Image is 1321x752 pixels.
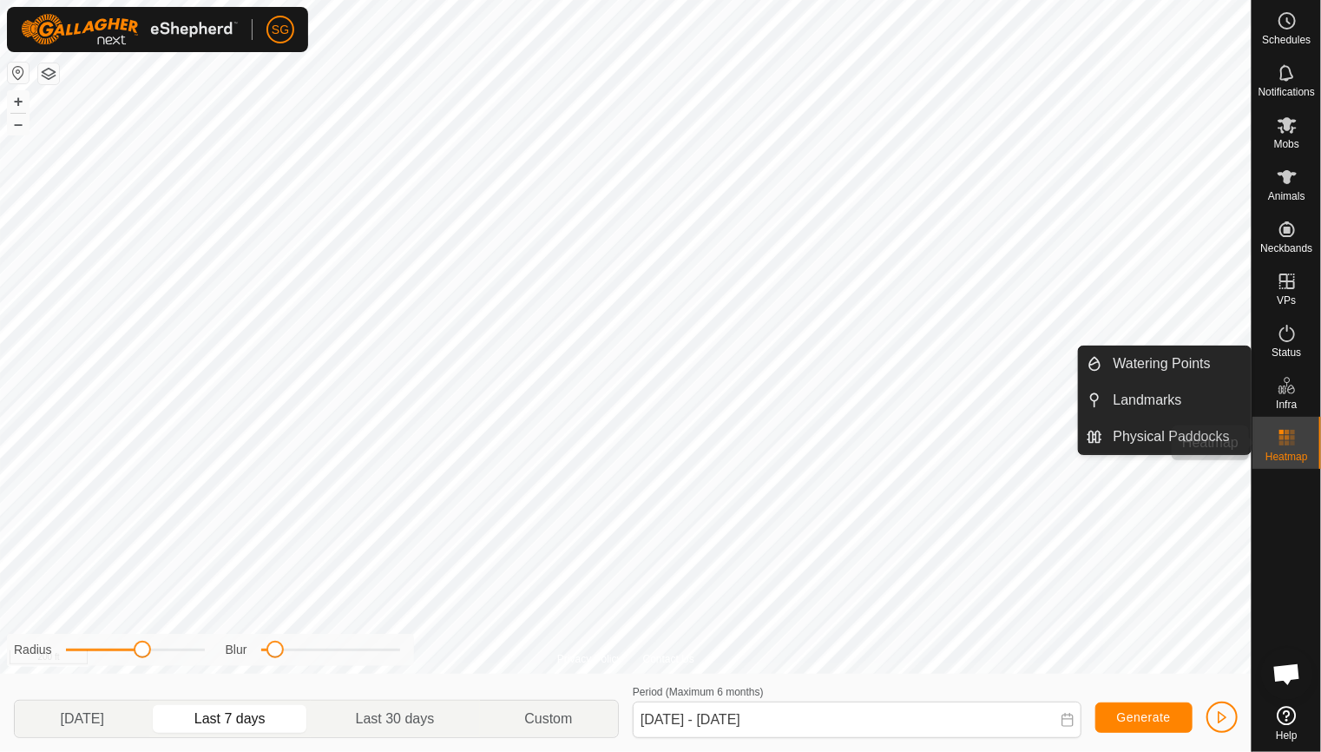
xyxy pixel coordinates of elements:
[194,709,266,729] span: Last 7 days
[1079,346,1251,381] li: Watering Points
[524,709,572,729] span: Custom
[1103,383,1252,418] a: Landmarks
[1117,710,1171,724] span: Generate
[1252,699,1321,748] a: Help
[8,63,29,83] button: Reset Map
[1079,419,1251,454] li: Physical Paddocks
[643,651,694,667] a: Contact Us
[8,114,29,135] button: –
[1277,295,1296,306] span: VPs
[1095,703,1193,733] button: Generate
[21,14,238,45] img: Gallagher Logo
[1260,243,1312,254] span: Neckbands
[633,686,764,698] label: Period (Maximum 6 months)
[1114,426,1230,447] span: Physical Paddocks
[1259,87,1315,97] span: Notifications
[1262,35,1311,45] span: Schedules
[1103,419,1252,454] a: Physical Paddocks
[272,21,289,39] span: SG
[1114,390,1182,411] span: Landmarks
[226,641,247,659] label: Blur
[1114,353,1211,374] span: Watering Points
[60,709,103,729] span: [DATE]
[1103,346,1252,381] a: Watering Points
[1276,399,1297,410] span: Infra
[1272,347,1301,358] span: Status
[1268,191,1305,201] span: Animals
[1265,452,1308,462] span: Heatmap
[1261,648,1313,700] div: Open chat
[356,709,435,729] span: Last 30 days
[8,91,29,112] button: +
[38,63,59,84] button: Map Layers
[1276,730,1298,741] span: Help
[557,651,622,667] a: Privacy Policy
[1274,139,1299,149] span: Mobs
[14,641,52,659] label: Radius
[1079,383,1251,418] li: Landmarks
